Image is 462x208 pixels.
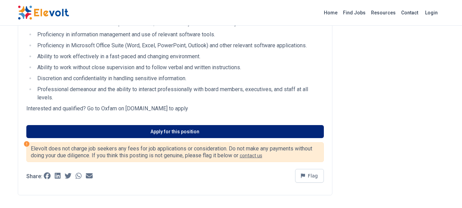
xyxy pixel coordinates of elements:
a: Login [421,6,442,20]
li: Professional demeanour and the ability to interact professionally with board members, executives,... [35,85,324,102]
p: Share: [26,174,42,179]
a: Apply for this position [26,125,324,138]
button: Flag [295,169,324,183]
p: Elevolt does not charge job seekers any fees for job applications or consideration. Do not make a... [31,145,319,159]
li: Proficiency in information management and use of relevant software tools. [35,30,324,39]
li: Discretion and confidentiality in handling sensitive information. [35,74,324,83]
li: Ability to work effectively in a fast-paced and changing environment. [35,52,324,61]
iframe: Chat Widget [428,175,462,208]
li: Ability to work without close supervision and to follow verbal and written instructions. [35,63,324,72]
li: Proficiency in Microsoft Office Suite (Word, Excel, PowerPoint, Outlook) and other relevant softw... [35,41,324,50]
a: Find Jobs [340,7,368,18]
p: Interested and qualified? Go to Oxfam on [DOMAIN_NAME] to apply [26,105,324,113]
a: Home [321,7,340,18]
a: Contact [398,7,421,18]
a: Resources [368,7,398,18]
a: contact us [240,153,262,158]
img: Elevolt [18,5,69,20]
